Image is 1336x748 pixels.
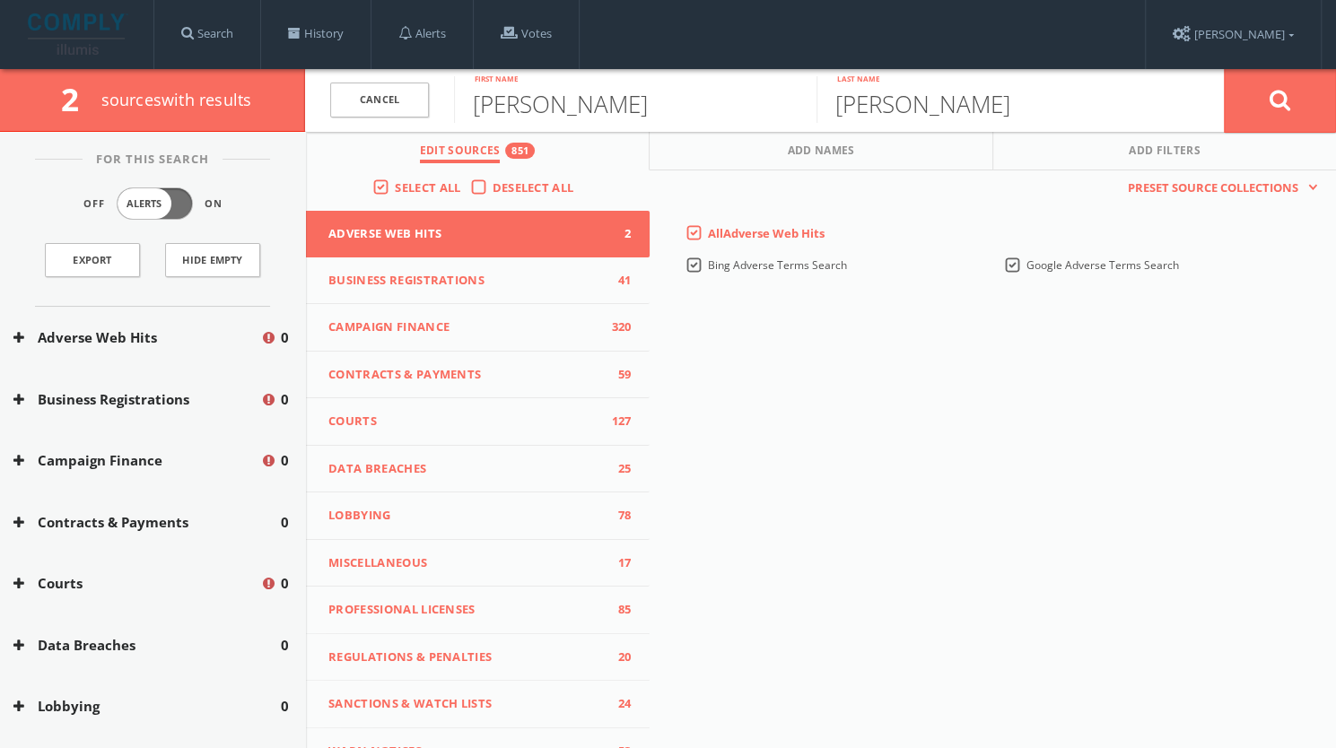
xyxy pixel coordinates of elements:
span: 0 [281,389,289,410]
span: 320 [605,318,632,336]
span: 59 [605,366,632,384]
span: 0 [281,573,289,594]
span: 78 [605,507,632,525]
span: 127 [605,413,632,431]
span: Lobbying [328,507,605,525]
img: illumis [28,13,128,55]
span: Adverse Web Hits [328,225,605,243]
span: On [205,196,223,212]
button: Lobbying78 [306,492,650,540]
span: 24 [605,695,632,713]
span: 41 [605,272,632,290]
button: Edit Sources851 [306,132,650,170]
span: Bing Adverse Terms Search [708,257,847,273]
span: Select All [395,179,460,196]
button: Campaign Finance320 [306,304,650,352]
span: All Adverse Web Hits [708,225,825,241]
span: 0 [281,696,289,717]
button: Professional Licenses85 [306,587,650,634]
span: For This Search [83,151,223,169]
button: Adverse Web Hits2 [306,211,650,257]
span: Off [83,196,105,212]
button: Regulations & Penalties20 [306,634,650,682]
span: 2 [605,225,632,243]
button: Business Registrations [13,389,260,410]
span: Professional Licenses [328,601,605,619]
span: 17 [605,554,632,572]
span: Regulations & Penalties [328,648,605,666]
span: Preset Source Collections [1119,179,1307,197]
span: Deselect All [493,179,574,196]
span: 25 [605,460,632,478]
span: Google Adverse Terms Search [1026,257,1179,273]
span: Campaign Finance [328,318,605,336]
button: Campaign Finance [13,450,260,471]
span: Business Registrations [328,272,605,290]
button: Contracts & Payments [13,512,281,533]
span: source s with results [101,89,252,110]
span: Sanctions & Watch Lists [328,695,605,713]
button: Contracts & Payments59 [306,352,650,399]
span: 0 [281,635,289,656]
span: Miscellaneous [328,554,605,572]
span: 85 [605,601,632,619]
a: Cancel [330,83,429,117]
span: 0 [281,512,289,533]
button: Miscellaneous17 [306,540,650,587]
button: Courts127 [306,398,650,446]
div: 851 [505,143,535,159]
span: Courts [328,413,605,431]
span: Add Names [788,143,855,163]
span: Edit Sources [420,143,501,163]
span: 2 [61,78,94,120]
span: Add Filters [1129,143,1201,163]
span: 0 [281,450,289,471]
button: Business Registrations41 [306,257,650,305]
a: Export [45,243,140,277]
button: Lobbying [13,696,281,717]
span: 20 [605,648,632,666]
button: Add Names [650,132,993,170]
button: Courts [13,573,260,594]
span: Data Breaches [328,460,605,478]
span: 0 [281,327,289,348]
button: Data Breaches25 [306,446,650,493]
button: Add Filters [993,132,1336,170]
button: Adverse Web Hits [13,327,260,348]
button: Sanctions & Watch Lists24 [306,681,650,728]
button: Data Breaches [13,635,281,656]
span: Contracts & Payments [328,366,605,384]
button: Preset Source Collections [1119,179,1318,197]
button: Hide Empty [165,243,260,277]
